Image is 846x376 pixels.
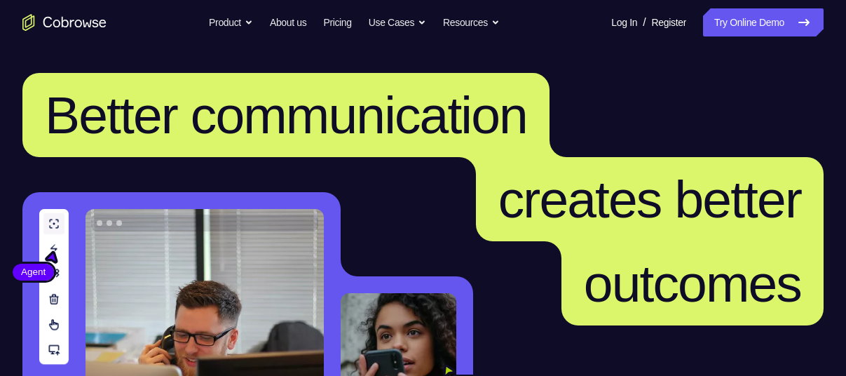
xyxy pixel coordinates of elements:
[45,86,527,145] span: Better communication
[323,8,351,36] a: Pricing
[443,8,500,36] button: Resources
[369,8,426,36] button: Use Cases
[611,8,637,36] a: Log In
[270,8,306,36] a: About us
[652,8,686,36] a: Register
[22,14,107,31] a: Go to the home page
[209,8,253,36] button: Product
[703,8,824,36] a: Try Online Demo
[584,254,801,313] span: outcomes
[643,14,646,31] span: /
[498,170,801,229] span: creates better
